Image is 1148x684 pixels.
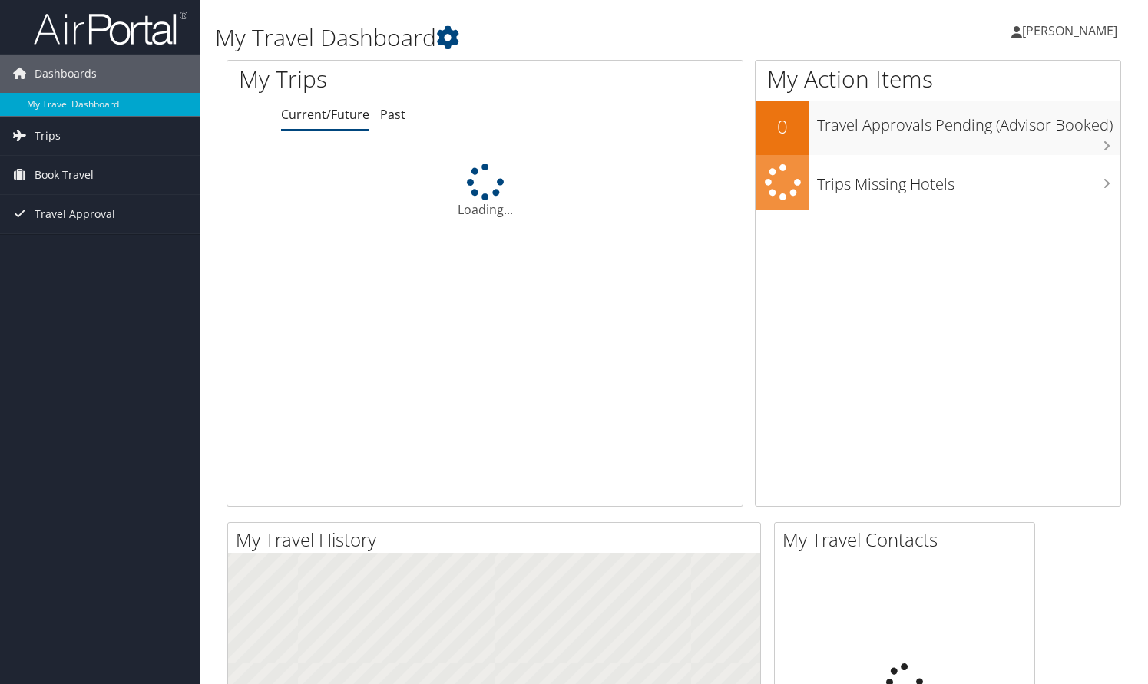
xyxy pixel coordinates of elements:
h1: My Action Items [756,63,1120,95]
h2: My Travel History [236,527,760,553]
h3: Travel Approvals Pending (Advisor Booked) [817,107,1120,136]
h1: My Travel Dashboard [215,21,827,54]
a: Current/Future [281,106,369,123]
a: Past [380,106,405,123]
span: Trips [35,117,61,155]
a: Trips Missing Hotels [756,155,1120,210]
span: Dashboards [35,55,97,93]
span: Travel Approval [35,195,115,233]
span: Book Travel [35,156,94,194]
div: Loading... [227,164,743,219]
a: 0Travel Approvals Pending (Advisor Booked) [756,101,1120,155]
span: [PERSON_NAME] [1022,22,1117,39]
h1: My Trips [239,63,517,95]
h3: Trips Missing Hotels [817,166,1120,195]
h2: 0 [756,114,809,140]
img: airportal-logo.png [34,10,187,46]
a: [PERSON_NAME] [1011,8,1133,54]
h2: My Travel Contacts [782,527,1034,553]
